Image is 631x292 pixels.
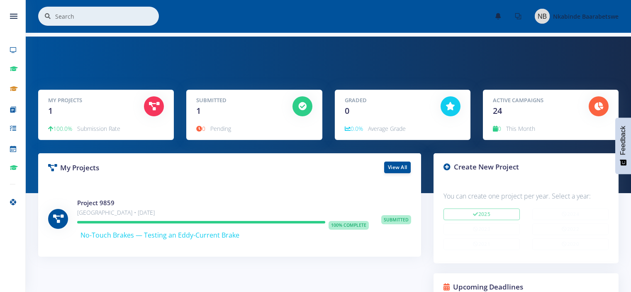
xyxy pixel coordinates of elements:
span: Nkabinde Baarabetswe [553,12,619,20]
span: 0 [196,125,205,133]
button: 2025 [443,209,520,220]
span: 0.0% [345,125,363,133]
button: 2020 [532,238,609,250]
a: Project 9859 [77,199,115,207]
h5: My Projects [48,96,132,105]
span: 24 [493,105,502,116]
input: Search [55,7,159,26]
a: Image placeholder Nkabinde Baarabetswe [528,7,619,25]
button: 2024 [532,209,609,220]
p: You can create one project per year. Select a year: [443,191,609,202]
span: Submitted [381,215,411,224]
h5: Graded [345,96,428,105]
span: This Month [506,125,535,133]
a: View All [384,162,411,173]
span: 100.0% [48,125,72,133]
p: [GEOGRAPHIC_DATA] • [DATE] [77,208,369,218]
h3: My Projects [48,162,223,173]
span: 1 [196,105,201,116]
h3: Create New Project [443,162,609,172]
button: 2022 [532,223,609,235]
h5: Active Campaigns [493,96,576,105]
span: Pending [210,125,231,133]
button: 2021 [443,238,520,250]
span: 100% Complete [329,221,369,230]
img: Image placeholder [535,9,550,24]
span: Feedback [619,126,627,155]
span: Submission Rate [77,125,120,133]
span: 1 [48,105,53,116]
span: Average Grade [368,125,406,133]
span: 0 [345,105,349,116]
h5: Submitted [196,96,280,105]
button: Feedback - Show survey [615,118,631,174]
span: No-Touch Brakes — Testing an Eddy-Current Brake [80,231,239,240]
button: 2023 [443,223,520,235]
span: 0 [493,125,501,133]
